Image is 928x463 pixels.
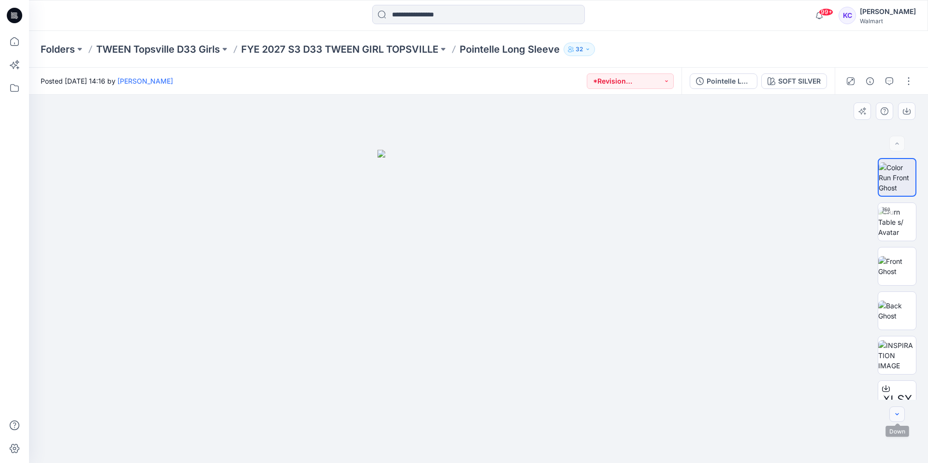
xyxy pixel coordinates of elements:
[576,44,583,55] p: 32
[377,150,580,463] img: eyJhbGciOiJIUzI1NiIsImtpZCI6IjAiLCJzbHQiOiJzZXMiLCJ0eXAiOiJKV1QifQ.eyJkYXRhIjp7InR5cGUiOiJzdG9yYW...
[460,43,560,56] p: Pointelle Long Sleeve
[707,76,751,87] div: Pointelle Long Sleeve
[778,76,821,87] div: SOFT SILVER
[879,162,915,193] img: Color Run Front Ghost
[839,7,856,24] div: KC
[41,43,75,56] a: Folders
[819,8,833,16] span: 99+
[860,6,916,17] div: [PERSON_NAME]
[96,43,220,56] a: TWEEN Topsville D33 Girls
[690,73,757,89] button: Pointelle Long Sleeve
[41,76,173,86] span: Posted [DATE] 14:16 by
[761,73,827,89] button: SOFT SILVER
[878,256,916,276] img: Front Ghost
[564,43,595,56] button: 32
[862,73,878,89] button: Details
[878,301,916,321] img: Back Ghost
[883,391,912,408] span: XLSX
[878,340,916,371] img: INSPIRATION IMAGE
[878,207,916,237] img: Turn Table s/ Avatar
[241,43,438,56] a: FYE 2027 S3 D33 TWEEN GIRL TOPSVILLE
[860,17,916,25] div: Walmart
[117,77,173,85] a: [PERSON_NAME]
